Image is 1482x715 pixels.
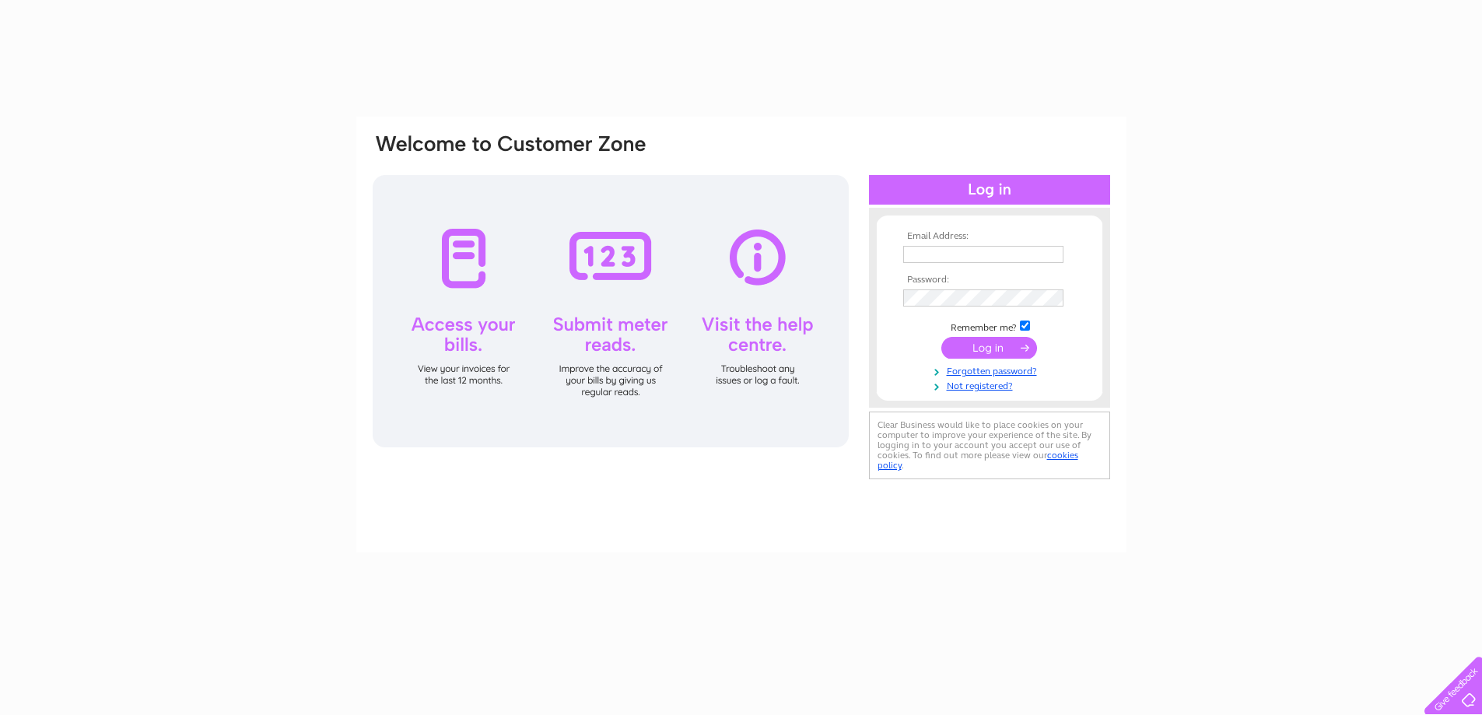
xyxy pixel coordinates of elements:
[903,363,1080,377] a: Forgotten password?
[899,318,1080,334] td: Remember me?
[899,275,1080,286] th: Password:
[869,412,1110,479] div: Clear Business would like to place cookies on your computer to improve your experience of the sit...
[903,377,1080,392] a: Not registered?
[941,337,1037,359] input: Submit
[899,231,1080,242] th: Email Address:
[878,450,1078,471] a: cookies policy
